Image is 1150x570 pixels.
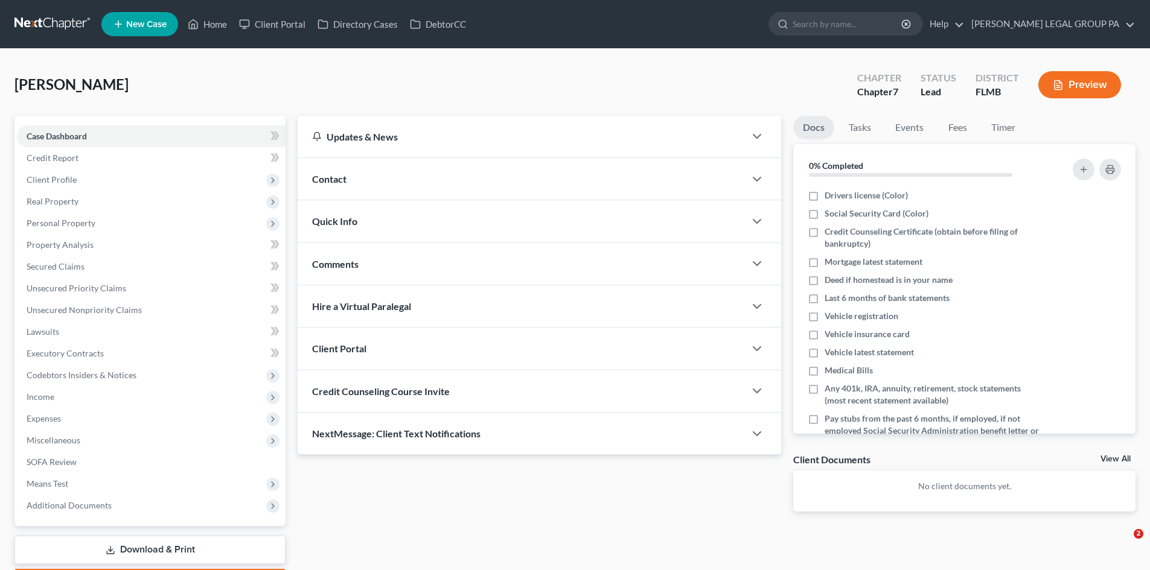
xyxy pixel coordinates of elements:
span: NextMessage: Client Text Notifications [312,428,481,439]
a: Property Analysis [17,234,286,256]
span: Secured Claims [27,261,85,271]
a: Client Portal [233,13,311,35]
span: Income [27,391,54,402]
div: Chapter [857,85,901,99]
div: FLMB [976,85,1019,99]
span: Credit Counseling Certificate (obtain before filing of bankruptcy) [825,226,1040,250]
span: Property Analysis [27,239,94,250]
span: New Case [126,20,167,29]
span: Last 6 months of bank statements [825,292,950,304]
span: Unsecured Nonpriority Claims [27,305,142,315]
span: Real Property [27,196,78,206]
span: Credit Counseling Course Invite [312,385,450,397]
strong: 0% Completed [809,160,863,171]
div: Status [921,71,956,85]
a: Secured Claims [17,256,286,277]
span: Means Test [27,478,68,489]
span: Vehicle registration [825,310,898,322]
span: Expenses [27,413,61,423]
span: Additional Documents [27,500,112,510]
span: Vehicle latest statement [825,346,914,358]
span: Deed if homestead is in your name [825,274,953,286]
a: Case Dashboard [17,125,286,147]
input: Search by name... [793,13,903,35]
a: DebtorCC [404,13,472,35]
a: View All [1100,455,1131,463]
span: Personal Property [27,218,95,228]
span: Unsecured Priority Claims [27,283,126,293]
iframe: Intercom live chat [1109,529,1138,558]
div: Lead [921,85,956,99]
a: Docs [793,116,834,139]
div: Chapter [857,71,901,85]
div: Client Documents [793,453,870,466]
span: Executory Contracts [27,348,104,358]
button: Preview [1038,71,1121,98]
a: Credit Report [17,147,286,169]
span: Client Profile [27,174,77,185]
span: Hire a Virtual Paralegal [312,300,411,312]
span: Social Security Card (Color) [825,207,928,220]
a: Directory Cases [311,13,404,35]
a: [PERSON_NAME] LEGAL GROUP PA [965,13,1135,35]
a: Timer [982,116,1025,139]
span: Drivers license (Color) [825,189,908,201]
p: No client documents yet. [803,480,1126,492]
a: Fees [938,116,977,139]
a: Help [924,13,964,35]
a: Lawsuits [17,321,286,343]
span: Medical Bills [825,364,873,376]
a: Executory Contracts [17,343,286,364]
span: Mortgage latest statement [825,256,922,268]
span: Miscellaneous [27,435,80,445]
span: Quick Info [312,215,357,227]
a: SOFA Review [17,451,286,473]
span: Comments [312,258,359,270]
a: Home [182,13,233,35]
span: Credit Report [27,153,78,163]
span: Pay stubs from the past 6 months, if employed, if not employed Social Security Administration ben... [825,413,1040,449]
div: District [976,71,1019,85]
span: Any 401k, IRA, annuity, retirement, stock statements (most recent statement available) [825,382,1040,407]
a: Events [886,116,933,139]
span: Client Portal [312,343,366,354]
div: Updates & News [312,130,730,143]
a: Unsecured Priority Claims [17,277,286,299]
span: Codebtors Insiders & Notices [27,370,136,380]
span: 2 [1134,529,1143,539]
span: [PERSON_NAME] [14,75,129,93]
a: Tasks [839,116,881,139]
span: SOFA Review [27,457,77,467]
span: 7 [893,86,898,97]
a: Unsecured Nonpriority Claims [17,299,286,321]
span: Case Dashboard [27,131,87,141]
span: Contact [312,173,347,185]
span: Vehicle insurance card [825,328,910,340]
a: Download & Print [14,536,286,564]
span: Lawsuits [27,326,59,337]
